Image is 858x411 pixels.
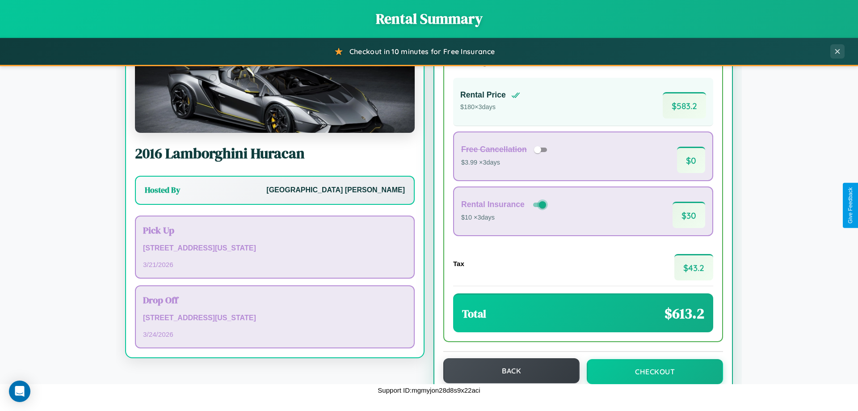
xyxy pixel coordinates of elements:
div: Give Feedback [847,187,854,224]
p: Support ID: mgmyjon28d8s9x22aci [378,384,480,396]
h4: Rental Price [460,90,506,100]
span: $ 30 [673,202,705,228]
h1: Rental Summary [9,9,849,29]
button: Back [443,358,580,383]
span: $ 613.2 [665,304,704,323]
p: 3 / 24 / 2026 [143,328,407,340]
h4: Tax [453,260,464,267]
h4: Rental Insurance [461,200,525,209]
h3: Hosted By [145,185,180,195]
div: Open Intercom Messenger [9,381,30,402]
span: Checkout in 10 minutes for Free Insurance [349,47,495,56]
button: Checkout [587,359,723,384]
span: $ 0 [677,147,705,173]
p: $10 × 3 days [461,212,548,224]
h3: Drop Off [143,293,407,306]
h4: Free Cancellation [461,145,527,154]
h2: 2016 Lamborghini Huracan [135,144,415,163]
p: 3 / 21 / 2026 [143,258,407,271]
h3: Pick Up [143,224,407,237]
span: $ 43.2 [674,254,713,280]
p: $3.99 × 3 days [461,157,550,169]
p: [STREET_ADDRESS][US_STATE] [143,312,407,325]
p: [STREET_ADDRESS][US_STATE] [143,242,407,255]
p: [GEOGRAPHIC_DATA] [PERSON_NAME] [266,184,405,197]
p: $ 180 × 3 days [460,102,520,113]
h3: Total [462,306,486,321]
img: Lamborghini Huracan [135,43,415,133]
span: $ 583.2 [663,92,706,119]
